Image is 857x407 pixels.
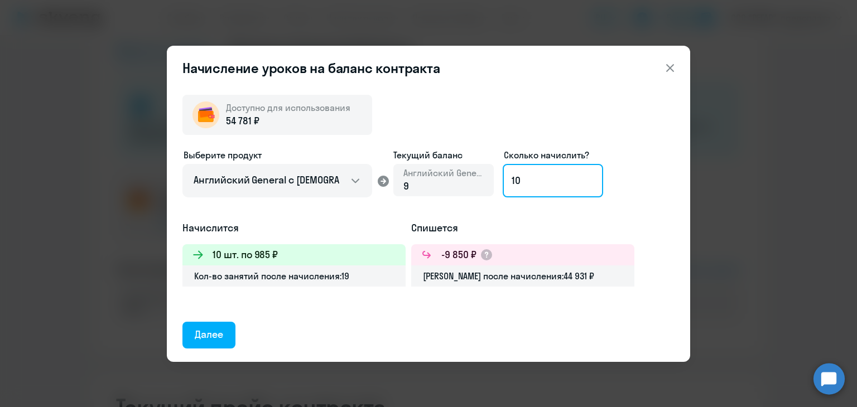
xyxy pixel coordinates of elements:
div: [PERSON_NAME] после начисления: 44 931 ₽ [411,265,634,287]
span: Текущий баланс [393,148,494,162]
h5: Спишется [411,221,634,235]
button: Далее [182,322,235,348]
span: Доступно для использования [226,102,350,113]
h3: 10 шт. по 985 ₽ [213,248,278,262]
div: Далее [195,327,223,342]
span: 9 [403,180,409,192]
span: Английский General [403,167,484,179]
h3: -9 850 ₽ [441,248,476,262]
header: Начисление уроков на баланс контракта [167,59,690,77]
span: 54 781 ₽ [226,114,259,128]
span: Сколько начислить? [504,149,589,161]
span: Выберите продукт [184,149,262,161]
img: wallet-circle.png [192,101,219,128]
h5: Начислится [182,221,406,235]
div: Кол-во занятий после начисления: 19 [182,265,406,287]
